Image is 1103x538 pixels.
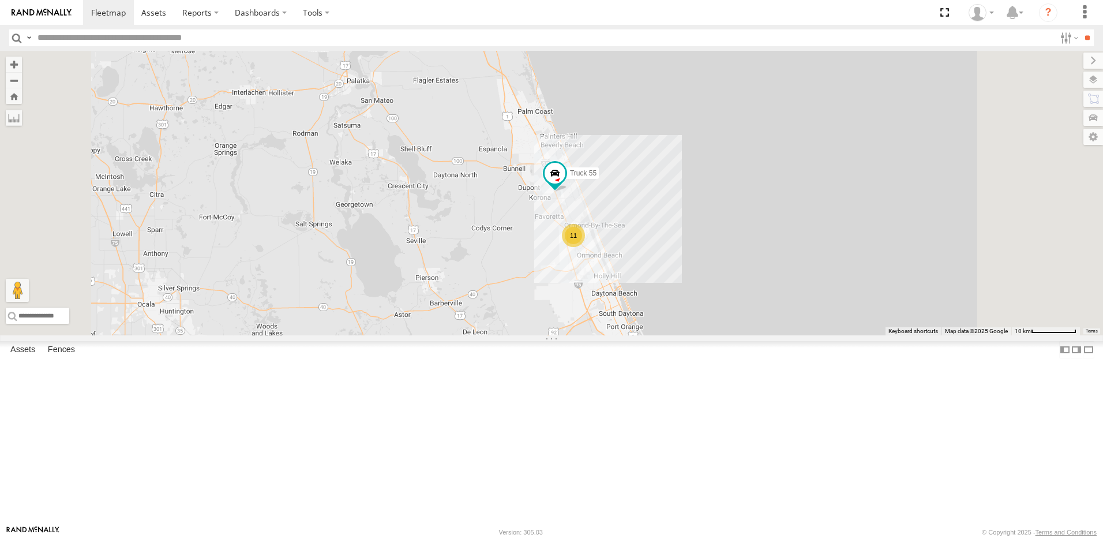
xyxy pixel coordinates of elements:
[888,327,938,335] button: Keyboard shortcuts
[982,529,1097,536] div: © Copyright 2025 -
[24,29,33,46] label: Search Query
[42,342,81,358] label: Fences
[945,328,1008,334] span: Map data ©2025 Google
[499,529,543,536] div: Version: 305.03
[965,4,998,21] div: Thomas Crowe
[6,57,22,72] button: Zoom in
[1083,129,1103,145] label: Map Settings
[6,279,29,302] button: Drag Pegman onto the map to open Street View
[1059,341,1071,358] label: Dock Summary Table to the Left
[1083,341,1094,358] label: Hide Summary Table
[1071,341,1082,358] label: Dock Summary Table to the Right
[1036,529,1097,536] a: Terms and Conditions
[1056,29,1081,46] label: Search Filter Options
[562,224,585,247] div: 11
[1015,328,1031,334] span: 10 km
[1011,327,1080,335] button: Map Scale: 10 km per 75 pixels
[5,342,41,358] label: Assets
[6,72,22,88] button: Zoom out
[6,110,22,126] label: Measure
[6,526,59,538] a: Visit our Website
[6,88,22,104] button: Zoom Home
[570,169,596,177] span: Truck 55
[1086,329,1098,334] a: Terms
[12,9,72,17] img: rand-logo.svg
[1039,3,1057,22] i: ?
